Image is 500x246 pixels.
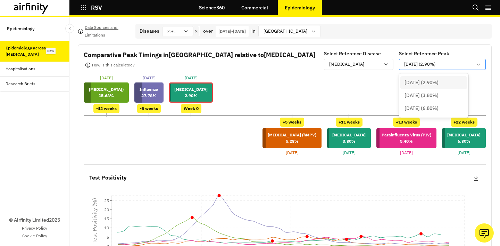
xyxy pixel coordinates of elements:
[400,150,413,156] p: [DATE]
[218,28,246,34] p: [DATE] - [DATE]
[81,2,102,14] button: RSV
[140,93,158,99] p: 27.78 %
[104,216,109,221] tspan: 15
[104,198,109,203] tspan: 25
[100,75,113,81] p: [DATE]
[89,173,127,182] p: Test Positivity
[332,132,366,138] p: [MEDICAL_DATA]
[174,93,208,99] p: 2.90 %
[268,138,316,144] p: 5.28 %
[89,86,124,93] p: [MEDICAL_DATA])
[405,92,439,99] p: [DATE] (3.80%)
[84,50,315,59] p: Comparative Peak Timings in [GEOGRAPHIC_DATA] relative to [MEDICAL_DATA]
[89,93,124,99] p: 15.68 %
[9,216,60,224] p: © Airfinity Limited 2025
[405,79,439,86] p: [DATE] (2.90%)
[78,26,130,37] button: Data Sources and Limitations
[46,48,56,54] div: New
[92,61,135,69] p: How is this calculated?
[393,118,420,127] div: +13 weeks
[91,5,102,11] p: RSV
[329,61,364,68] p: [MEDICAL_DATA]
[93,104,119,113] div: -12 weeks
[137,104,161,113] div: -8 weeks
[405,105,439,112] p: [DATE] (6.80%)
[84,59,136,71] button: How is this calculated?
[458,150,470,156] p: [DATE]
[285,5,315,10] p: Epidemiology
[107,235,109,240] tspan: 5
[203,27,213,35] p: over
[399,50,449,57] p: Select Reference Peak
[324,50,381,57] p: Select Reference Disease
[22,233,47,239] a: Cookie Policy
[104,207,109,212] tspan: 20
[91,198,98,244] tspan: Test Positivity (%)
[336,118,362,127] div: +11 weeks
[280,118,304,127] div: +5 weeks
[472,2,479,14] button: Search
[268,132,316,138] p: [MEDICAL_DATA] (hMPV)
[475,223,494,243] button: Ask our analysts
[181,104,201,113] div: Week 0
[451,118,477,127] div: +22 weeks
[104,225,109,230] tspan: 10
[174,86,208,93] p: [MEDICAL_DATA]
[382,132,431,138] p: Parainfluenza Virus (PIV)
[85,24,130,39] p: Data Sources and Limitations
[382,138,431,144] p: 5.40 %
[7,22,35,35] p: Epidemiology
[65,24,74,33] button: Close Sidebar
[185,75,198,81] p: [DATE]
[6,81,35,87] div: Research Briefs
[6,66,35,72] div: Hospitalisations
[343,150,356,156] p: [DATE]
[447,132,481,138] p: [MEDICAL_DATA]
[404,61,435,68] p: [DATE] (2.90%)
[140,86,158,93] p: Influenza
[140,27,159,35] div: Diseases
[6,45,47,57] div: Epidemiology across [MEDICAL_DATA]
[286,150,299,156] p: [DATE]
[22,225,47,231] a: Privacy Policy
[162,26,183,36] div: 5 Sel.
[143,75,156,81] p: [DATE]
[332,138,366,144] p: 3.80 %
[447,138,481,144] p: 6.80 %
[251,27,256,35] p: in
